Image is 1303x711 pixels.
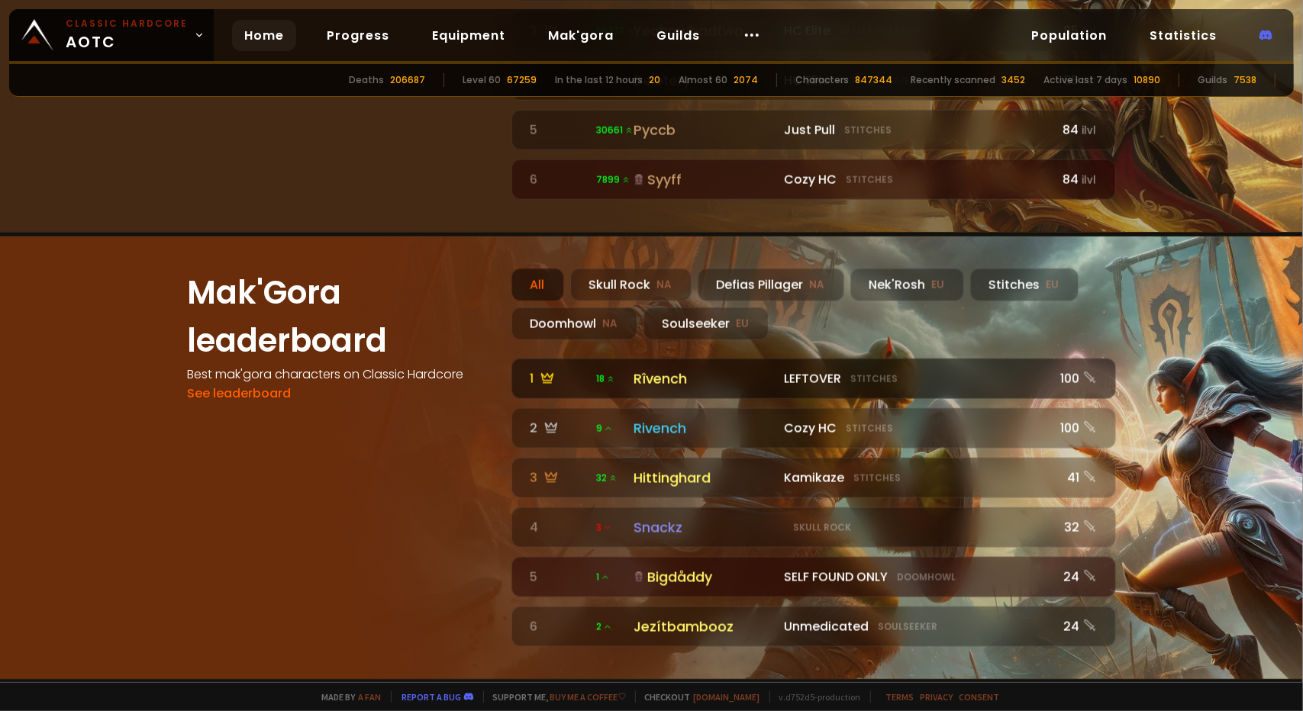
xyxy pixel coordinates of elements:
div: 10890 [1134,73,1160,87]
small: EU [1047,278,1059,293]
div: Jezítbambooz [634,616,776,637]
a: 5 30661 Pyccb Just PullStitches84ilvl [511,110,1116,150]
div: 2 [531,419,587,438]
div: 5 [531,121,587,140]
a: 4 3 SnackzSkull Rock32 [511,507,1116,548]
div: Unmedicated [784,617,1047,636]
a: See leaderboard [188,384,292,402]
div: Level 60 [463,73,501,87]
span: 32 [596,471,618,485]
div: Active last 7 days [1043,73,1127,87]
span: 2 [596,620,612,634]
a: 6 7899 Syyff Cozy HCStitches84ilvl [511,159,1116,200]
div: Almost 60 [679,73,727,87]
div: 67259 [507,73,537,87]
a: Progress [314,20,402,51]
div: 100 [1057,419,1097,438]
div: Soulseeker [643,307,769,340]
div: Rîvench [634,368,776,389]
div: Deaths [349,73,384,87]
small: ilvl [1082,124,1097,138]
div: 206687 [390,73,425,87]
small: Skull Rock [793,521,851,535]
div: Rivench [634,418,776,439]
div: Kamikaze [784,468,1047,487]
div: 32 [1057,518,1097,537]
a: Population [1019,20,1119,51]
div: 5 [531,568,587,587]
small: ilvl [1082,173,1097,188]
small: Stitches [844,124,892,137]
div: 3452 [1001,73,1025,87]
span: 3 [596,521,612,535]
div: 20 [649,73,660,87]
small: EU [737,317,750,332]
small: Stitches [846,173,893,187]
a: Report a bug [402,691,462,703]
span: 18 [596,372,615,386]
small: NA [603,317,618,332]
span: 7899 [596,173,631,187]
div: Stitches [970,269,1079,301]
span: Checkout [635,691,760,703]
h1: Mak'Gora leaderboard [188,269,493,365]
small: Stitches [853,471,901,485]
h4: Best mak'gora characters on Classic Hardcore [188,365,493,384]
span: 9 [596,422,613,436]
small: EU [932,278,945,293]
div: Pyccb [634,120,776,140]
a: 3 32 HittinghardKamikazeStitches41 [511,458,1116,498]
div: Bigdåddy [634,567,776,587]
small: Stitches [846,422,893,436]
div: Characters [795,73,849,87]
div: 24 [1057,617,1097,636]
a: [DOMAIN_NAME] [694,691,760,703]
small: Classic Hardcore [66,17,188,31]
div: Recently scanned [911,73,995,87]
div: Syyff [634,169,776,190]
a: Terms [886,691,914,703]
a: Mak'gora [536,20,626,51]
div: 847344 [855,73,892,87]
a: 1 18 RîvenchLEFTOVERStitches100 [511,359,1116,399]
div: 3 [531,468,587,487]
a: Privacy [921,691,953,703]
div: Guilds [1198,73,1227,87]
div: All [511,269,564,301]
span: Support me, [483,691,626,703]
a: Classic HardcoreAOTC [9,9,214,61]
small: NA [657,278,672,293]
span: AOTC [66,17,188,53]
span: 30661 [596,124,634,137]
div: Skull Rock [570,269,692,301]
div: SELF FOUND ONLY [784,568,1047,587]
div: Cozy HC [784,170,1047,189]
div: 84 [1057,170,1097,189]
small: Doomhowl [897,571,956,584]
div: 2074 [734,73,758,87]
div: 41 [1057,468,1097,487]
div: Doomhowl [511,307,637,340]
a: 6 2JezítbamboozUnmedicatedSoulseeker24 [511,606,1116,647]
small: Stitches [850,372,898,386]
div: Nek'Rosh [850,269,964,301]
small: NA [810,278,825,293]
div: 6 [531,617,587,636]
div: Just Pull [784,121,1047,140]
div: 4 [531,518,587,537]
div: 7538 [1234,73,1256,87]
a: Equipment [420,20,518,51]
a: Guilds [644,20,712,51]
div: 84 [1057,121,1097,140]
div: LEFTOVER [784,369,1047,388]
div: 6 [531,170,587,189]
span: Made by [313,691,382,703]
div: Defias Pillager [698,269,844,301]
div: Cozy HC [784,419,1047,438]
a: Statistics [1137,20,1229,51]
span: 1 [596,571,610,584]
div: 100 [1057,369,1097,388]
div: 1 [531,369,587,388]
a: 2 9RivenchCozy HCStitches100 [511,408,1116,449]
div: 24 [1057,568,1097,587]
